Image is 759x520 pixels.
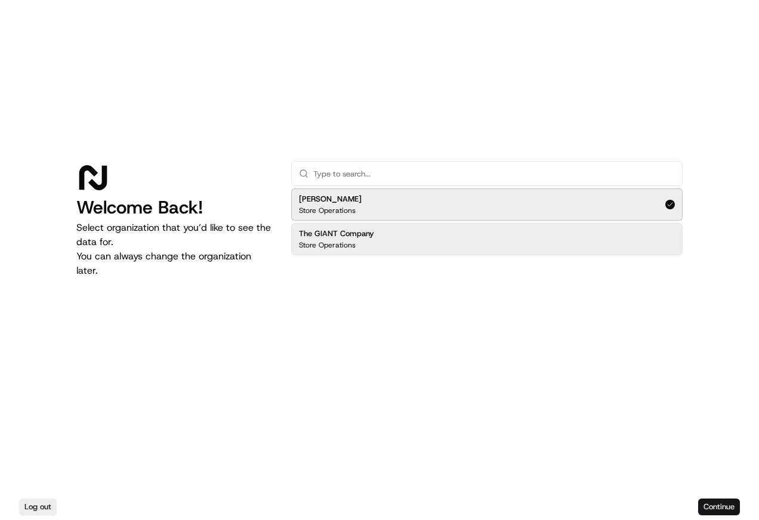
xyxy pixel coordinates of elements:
[19,499,57,515] button: Log out
[291,186,683,258] div: Suggestions
[76,221,272,278] p: Select organization that you’d like to see the data for. You can always change the organization l...
[299,240,356,250] p: Store Operations
[299,228,374,239] h2: The GIANT Company
[698,499,740,515] button: Continue
[299,194,362,205] h2: [PERSON_NAME]
[76,197,272,218] h1: Welcome Back!
[299,206,356,215] p: Store Operations
[313,162,675,185] input: Type to search...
